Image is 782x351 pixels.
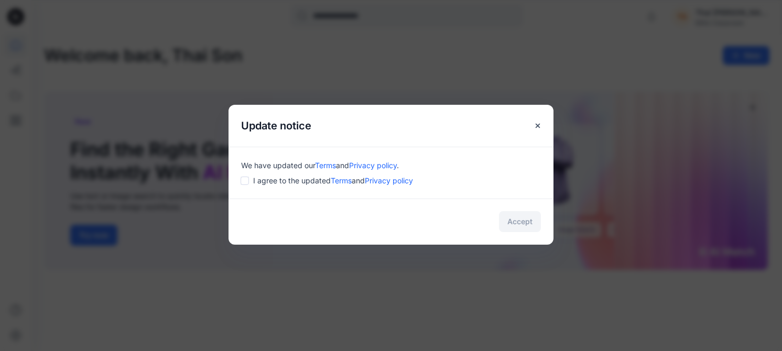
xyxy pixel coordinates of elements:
[315,161,336,170] a: Terms
[229,105,324,147] h5: Update notice
[365,176,413,185] a: Privacy policy
[331,176,352,185] a: Terms
[253,175,413,186] span: I agree to the updated
[241,160,541,171] div: We have updated our .
[336,161,349,170] span: and
[349,161,397,170] a: Privacy policy
[528,116,547,135] button: Close
[352,176,365,185] span: and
